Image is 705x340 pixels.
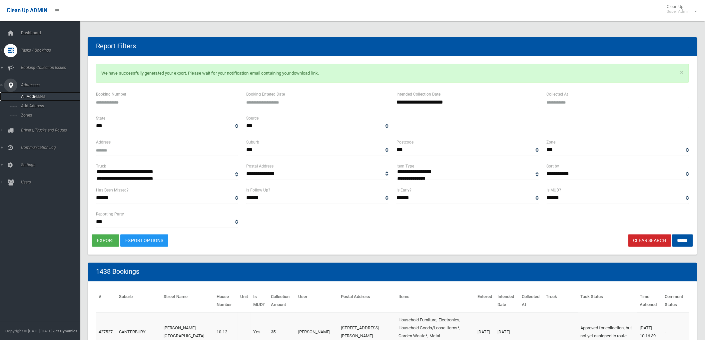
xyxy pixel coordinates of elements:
th: Suburb [116,289,161,312]
span: Add Address [19,104,80,108]
th: Street Name [161,289,214,312]
th: User [296,289,339,312]
span: Clean Up ADMIN [7,7,47,14]
th: Truck [543,289,578,312]
a: × [680,69,684,76]
th: Entered [475,289,495,312]
label: Booking Number [96,91,126,98]
th: # [96,289,116,312]
button: export [92,234,119,247]
th: Comment Status [662,289,689,312]
span: Settings [19,163,86,167]
th: Collection Amount [268,289,296,312]
span: Tasks / Bookings [19,48,86,53]
th: Unit [238,289,251,312]
span: Addresses [19,83,86,87]
th: Task Status [578,289,637,312]
small: Super Admin [667,9,690,14]
a: Clear Search [628,234,671,247]
th: Is MUD? [251,289,268,312]
span: Zones [19,113,80,118]
span: Dashboard [19,31,86,35]
a: Export Options [120,234,168,247]
span: Users [19,180,86,184]
th: Collected At [519,289,543,312]
label: Item Type [396,163,414,170]
th: Intended Date [495,289,519,312]
span: Communication Log [19,145,86,150]
span: Copyright © [DATE]-[DATE] [5,329,52,333]
label: Intended Collection Date [396,91,440,98]
label: Truck [96,163,106,170]
span: Drivers, Trucks and Routes [19,128,86,133]
span: Clean Up [664,4,697,14]
header: 1438 Bookings [88,265,147,278]
span: Booking Collection Issues [19,65,86,70]
label: Collected At [547,91,568,98]
a: 427527 [99,329,113,334]
strong: Jet Dynamics [53,329,77,333]
span: All Addresses [19,94,80,99]
th: Items [396,289,475,312]
header: Report Filters [88,40,144,53]
th: Postal Address [338,289,396,312]
th: Time Actioned [637,289,662,312]
label: Booking Entered Date [246,91,285,98]
th: House Number [214,289,238,312]
label: Address [96,139,111,146]
p: We have successfully generated your export. Please wait for your notification email containing yo... [96,64,689,83]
